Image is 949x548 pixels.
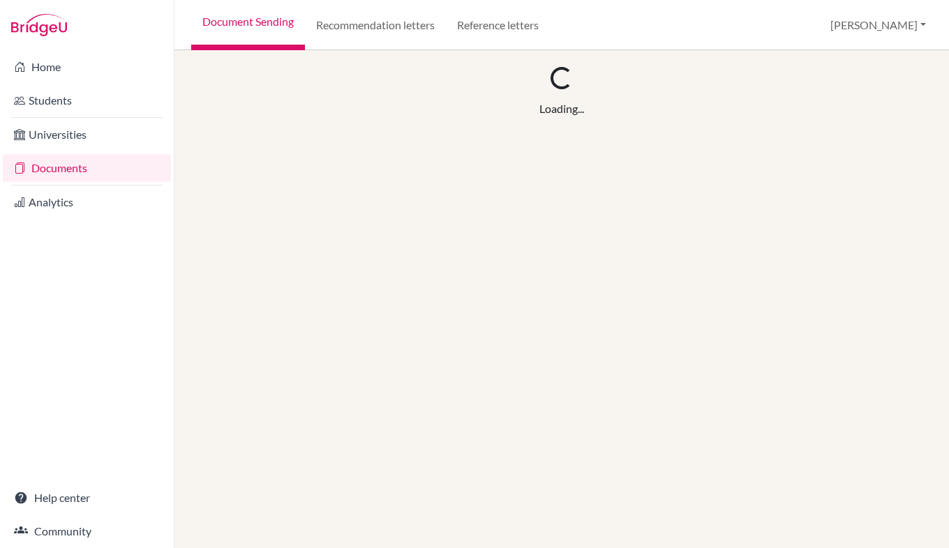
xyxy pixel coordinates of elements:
button: [PERSON_NAME] [824,12,932,38]
a: Universities [3,121,171,149]
a: Students [3,86,171,114]
div: Loading... [539,100,584,117]
a: Home [3,53,171,81]
a: Help center [3,484,171,512]
a: Analytics [3,188,171,216]
img: Bridge-U [11,14,67,36]
a: Community [3,517,171,545]
a: Documents [3,154,171,182]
